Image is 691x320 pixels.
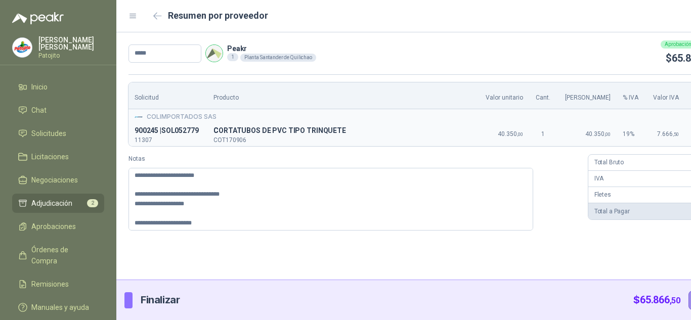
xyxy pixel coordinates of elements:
img: Company Logo [135,113,143,121]
th: Cant. [529,82,557,109]
p: Peakr [227,45,316,52]
label: Notas [128,154,580,164]
img: Company Logo [206,45,223,62]
th: % IVA [617,82,645,109]
span: 65.866 [640,294,680,306]
h2: Resumen por proveedor [168,9,268,23]
span: Negociaciones [31,174,78,186]
p: C [213,125,471,137]
a: Chat [12,101,104,120]
a: Inicio [12,77,104,97]
p: [PERSON_NAME] [PERSON_NAME] [38,36,104,51]
a: Remisiones [12,275,104,294]
p: Total a Pagar [594,207,630,216]
th: [PERSON_NAME] [557,82,617,109]
a: Aprobaciones [12,217,104,236]
span: ,00 [517,131,523,137]
span: Chat [31,105,47,116]
th: Valor unitario [478,82,529,109]
td: 19 % [617,122,645,146]
p: COT170906 [213,137,471,143]
img: Logo peakr [12,12,64,24]
span: Órdenes de Compra [31,244,95,266]
p: $ [633,292,680,308]
th: Solicitud [128,82,207,109]
p: Patojito [38,53,104,59]
span: 40.350 [498,130,523,138]
p: Fletes [594,190,611,200]
span: Remisiones [31,279,69,290]
p: Finalizar [141,292,180,308]
span: ,50 [670,296,680,305]
span: 40.350 [585,130,611,138]
td: 1 [529,122,557,146]
p: 11307 [135,137,201,143]
span: ,00 [604,131,611,137]
span: 7.666 [657,130,679,138]
p: IVA [594,174,604,184]
span: Licitaciones [31,151,69,162]
span: Aprobaciones [31,221,76,232]
div: 1 [227,53,238,61]
th: Valor IVA [645,82,685,109]
img: Company Logo [13,38,32,57]
a: Manuales y ayuda [12,298,104,317]
th: Producto [207,82,478,109]
span: Solicitudes [31,128,66,139]
div: Planta Santander de Quilichao [240,54,316,62]
p: 900245 | SOL052779 [135,125,201,137]
span: ,50 [673,131,679,137]
span: 2 [87,199,98,207]
a: Negociaciones [12,170,104,190]
span: Manuales y ayuda [31,302,89,313]
p: Total Bruto [594,158,624,167]
a: Órdenes de Compra [12,240,104,270]
span: Adjudicación [31,198,72,209]
a: Solicitudes [12,124,104,143]
span: Inicio [31,81,48,93]
span: CORTATUBOS DE PVC TIPO TRINQUETE [213,125,471,137]
a: Licitaciones [12,147,104,166]
a: Adjudicación2 [12,194,104,213]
